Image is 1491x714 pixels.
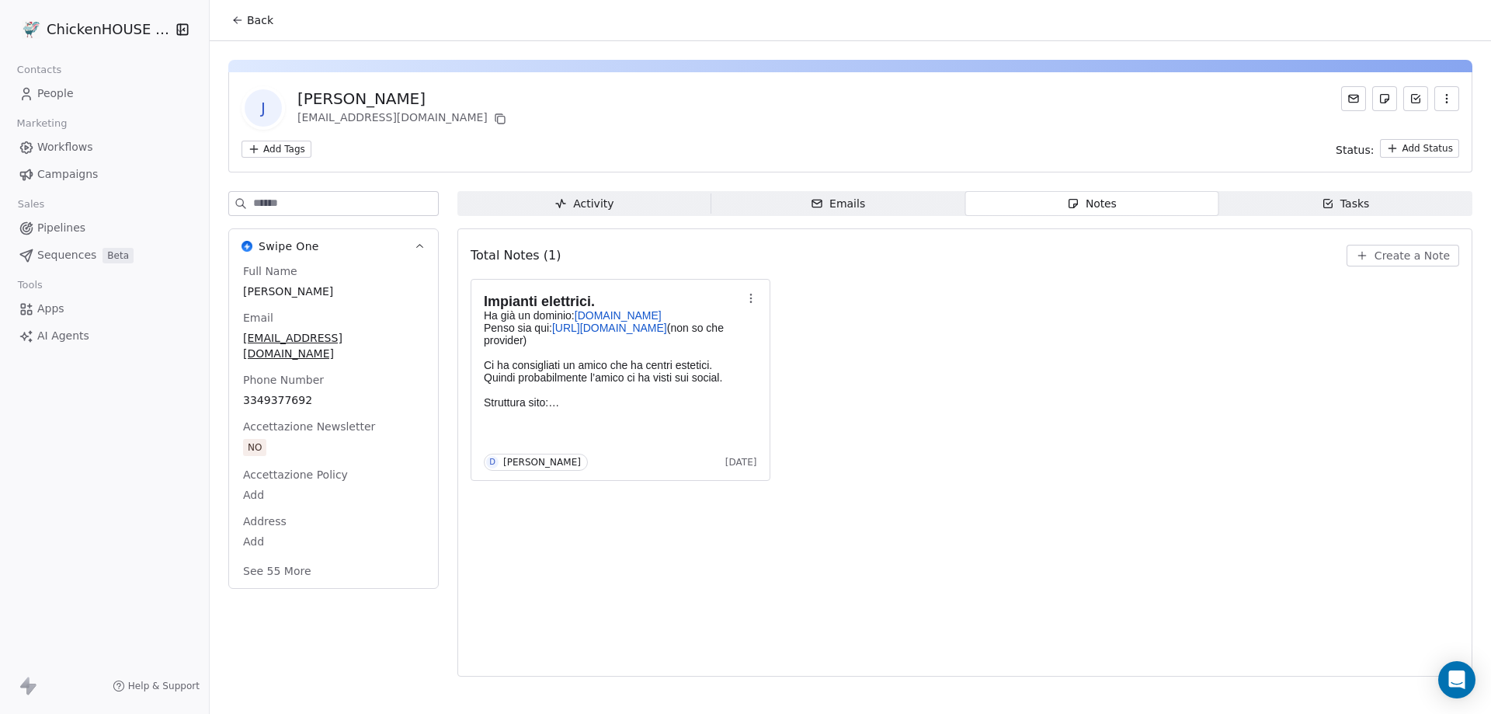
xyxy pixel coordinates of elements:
[12,323,196,349] a: AI Agents
[243,330,424,361] span: [EMAIL_ADDRESS][DOMAIN_NAME]
[243,392,424,408] span: 3349377692
[1380,139,1459,158] button: Add Status
[248,440,262,455] div: NO
[247,12,273,28] span: Back
[10,112,74,135] span: Marketing
[245,89,282,127] span: J
[240,263,301,279] span: Full Name
[240,467,351,482] span: Accettazione Policy
[12,296,196,322] a: Apps
[243,284,424,299] span: [PERSON_NAME]
[1375,248,1450,263] span: Create a Note
[725,456,757,468] span: [DATE]
[575,309,662,322] a: [DOMAIN_NAME]
[229,263,438,588] div: Swipe OneSwipe One
[471,246,561,265] span: Total Notes (1)
[37,85,74,102] span: People
[37,328,89,344] span: AI Agents
[1336,142,1374,158] span: Status:
[12,134,196,160] a: Workflows
[37,247,96,263] span: Sequences
[10,58,68,82] span: Contacts
[243,534,424,549] span: Add
[554,196,613,212] div: Activity
[222,6,283,34] button: Back
[1438,661,1475,698] div: Open Intercom Messenger
[37,139,93,155] span: Workflows
[297,110,509,128] div: [EMAIL_ADDRESS][DOMAIN_NAME]
[489,456,495,468] div: D
[259,239,319,254] span: Swipe One
[128,680,200,692] span: Help & Support
[37,166,98,183] span: Campaigns
[103,248,134,263] span: Beta
[37,220,85,236] span: Pipelines
[11,193,51,216] span: Sales
[12,162,196,187] a: Campaigns
[242,141,311,158] button: Add Tags
[1322,196,1370,212] div: Tasks
[484,294,742,309] h1: Impianti elettrici.
[811,196,865,212] div: Emails
[229,229,438,263] button: Swipe OneSwipe One
[1347,245,1459,266] button: Create a Note
[234,557,321,585] button: See 55 More
[297,88,509,110] div: [PERSON_NAME]
[484,396,742,409] p: Struttura sito:
[113,680,200,692] a: Help & Support
[242,241,252,252] img: Swipe One
[243,487,424,503] span: Add
[22,20,40,39] img: 4.jpg
[240,514,290,529] span: Address
[11,273,49,297] span: Tools
[240,310,276,326] span: Email
[552,322,667,334] a: [URL][DOMAIN_NAME]
[503,457,581,468] div: [PERSON_NAME]
[47,19,171,40] span: ChickenHOUSE snc
[484,309,742,384] p: Ha già un dominio: Penso sia qui: (non so che provider) Ci ha consigliati un amico che ha centri ...
[240,372,327,388] span: Phone Number
[12,81,196,106] a: People
[19,16,165,43] button: ChickenHOUSE snc
[12,215,196,241] a: Pipelines
[240,419,378,434] span: Accettazione Newsletter
[12,242,196,268] a: SequencesBeta
[37,301,64,317] span: Apps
